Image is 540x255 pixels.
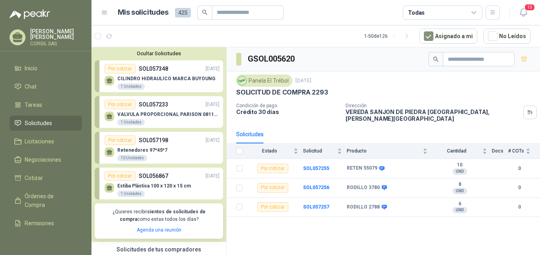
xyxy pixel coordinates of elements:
p: ¿Quieres recibir como estas todos los días? [99,208,218,223]
div: UND [453,188,467,194]
span: Inicio [25,64,37,73]
a: Configuración [10,234,82,249]
p: SOL056867 [139,172,168,180]
a: Agenda una reunión [137,227,181,233]
span: Cantidad [432,148,481,154]
b: RODILLO 3780 [347,185,380,191]
div: 1 Unidades [117,83,145,90]
p: [DATE] [206,101,219,108]
a: SOL057255 [303,166,329,171]
b: RODILLO 2788 [347,204,380,211]
span: search [202,10,208,15]
a: Remisiones [10,216,82,231]
th: Solicitud [303,143,347,159]
a: Cotizar [10,170,82,185]
p: VEREDA SANJON DE PIEDRA [GEOGRAPHIC_DATA] , [PERSON_NAME][GEOGRAPHIC_DATA] [346,108,520,122]
b: 8 [432,182,487,188]
div: Panela El Trébol [236,75,292,87]
span: Estado [247,148,292,154]
a: Tareas [10,97,82,112]
p: Retenedores 97*45*7 [117,147,167,153]
div: Por cotizar [105,135,136,145]
p: [DATE] [206,137,219,144]
span: Órdenes de Compra [25,192,74,209]
span: Solicitud [303,148,336,154]
a: Negociaciones [10,152,82,167]
span: # COTs [508,148,524,154]
b: 6 [432,201,487,207]
img: Logo peakr [10,10,50,19]
a: Por cotizarSOL057233[DATE] VALVULA PROPORCIONAL PARISON 0811404612 / 4WRPEH6C4 REXROTH1 Unidades [95,96,223,128]
div: Por cotizar [257,202,288,212]
p: Crédito 30 días [236,108,339,115]
th: Estado [247,143,303,159]
h3: GSOL005620 [248,53,296,65]
span: search [433,56,439,62]
button: Asignado a mi [420,29,477,44]
a: Órdenes de Compra [10,189,82,212]
h1: Mis solicitudes [118,7,169,18]
p: VALVULA PROPORCIONAL PARISON 0811404612 / 4WRPEH6C4 REXROTH [117,112,219,117]
p: [PERSON_NAME] [PERSON_NAME] [30,29,82,40]
p: CILINDRO HIDRAULICO MARCA BUYOUNG [117,76,216,81]
p: SOL057198 [139,136,168,145]
span: Solicitudes [25,119,52,127]
span: Negociaciones [25,155,61,164]
a: SOL057256 [303,185,329,190]
th: # COTs [508,143,540,159]
span: Producto [347,148,421,154]
div: Por cotizar [257,183,288,193]
b: 0 [508,165,530,172]
span: Remisiones [25,219,54,228]
a: SOL057257 [303,204,329,210]
span: 425 [175,8,191,17]
a: Por cotizarSOL057198[DATE] Retenedores 97*45*710 Unidades [95,132,223,164]
a: Por cotizarSOL056867[DATE] Estiba Plástica 100 x 120 x 15 cm1 Unidades [95,168,223,199]
b: cientos de solicitudes de compra [120,209,206,222]
b: 10 [432,162,487,168]
th: Cantidad [432,143,492,159]
p: [DATE] [206,65,219,73]
div: 10 Unidades [117,155,147,161]
div: Por cotizar [105,171,136,181]
b: 0 [508,184,530,191]
p: SOLICITUD DE COMPRA 2293 [236,88,328,97]
div: 1 - 50 de 126 [364,30,413,42]
a: Chat [10,79,82,94]
div: Todas [408,8,425,17]
span: 13 [524,4,535,11]
button: No Leídos [484,29,530,44]
div: Por cotizar [257,164,288,173]
p: Condición de pago [236,103,339,108]
p: [DATE] [295,77,311,85]
p: CORGIL SAS [30,41,82,46]
span: Licitaciones [25,137,54,146]
div: Ocultar SolicitudesPor cotizarSOL057348[DATE] CILINDRO HIDRAULICO MARCA BUYOUNG1 UnidadesPor coti... [91,47,226,242]
button: 13 [516,6,530,20]
a: Solicitudes [10,116,82,131]
p: SOL057348 [139,64,168,73]
th: Producto [347,143,432,159]
th: Docs [492,143,508,159]
div: Solicitudes [236,130,264,139]
p: Estiba Plástica 100 x 120 x 15 cm [117,183,191,189]
p: Dirección [346,103,520,108]
div: Por cotizar [105,100,136,109]
button: Ocultar Solicitudes [95,50,223,56]
a: Licitaciones [10,134,82,149]
div: 1 Unidades [117,191,145,197]
p: SOL057233 [139,100,168,109]
div: 1 Unidades [117,119,145,126]
b: 0 [508,203,530,211]
b: RETEN 55079 [347,165,377,172]
p: [DATE] [206,172,219,180]
span: Tareas [25,100,42,109]
a: Por cotizarSOL057348[DATE] CILINDRO HIDRAULICO MARCA BUYOUNG1 Unidades [95,60,223,92]
a: Inicio [10,61,82,76]
span: Cotizar [25,174,43,182]
span: Chat [25,82,37,91]
div: UND [453,168,467,175]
